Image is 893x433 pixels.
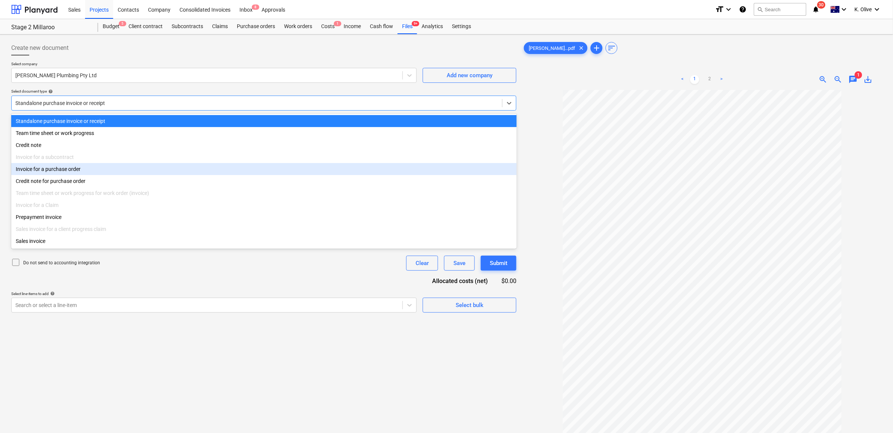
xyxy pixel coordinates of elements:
a: Income [339,19,365,34]
button: Add new company [423,68,516,83]
div: Clear [416,258,429,268]
i: keyboard_arrow_down [873,5,882,14]
div: Credit note [11,139,517,151]
div: Invoice for a subcontract [11,151,517,163]
a: Client contract [124,19,167,34]
button: Search [754,3,806,16]
i: format_size [715,5,724,14]
div: Team time sheet or work progress [11,127,517,139]
span: 1 [334,21,341,26]
span: 1 [855,71,862,79]
button: Save [444,256,475,271]
div: Prepayment invoice [11,211,517,223]
div: Sales invoice for a client progress claim [11,223,517,235]
div: Credit note for purchase order [11,175,517,187]
span: sort [607,43,616,52]
span: zoom_out [834,75,843,84]
span: help [49,291,55,296]
p: Select company [11,61,417,68]
i: keyboard_arrow_down [840,5,849,14]
div: Select document type [11,89,516,94]
span: help [47,89,53,94]
div: Invoice for a purchase order [11,163,517,175]
div: Add new company [447,70,492,80]
span: search [757,6,763,12]
i: Knowledge base [739,5,746,14]
a: Page 2 [705,75,714,84]
a: Previous page [678,75,687,84]
span: chat [849,75,858,84]
div: Allocated costs (net) [419,277,500,285]
div: $0.00 [500,277,517,285]
p: Do not send to accounting integration [23,260,100,266]
button: Select bulk [423,298,516,313]
a: Page 1 is your current page [690,75,699,84]
div: Budget [98,19,124,34]
a: Next page [717,75,726,84]
div: Standalone purchase invoice or receipt [11,115,517,127]
div: Invoice for a Claim [11,199,517,211]
span: 8 [252,4,259,10]
a: Work orders [280,19,317,34]
a: Budget5 [98,19,124,34]
a: Subcontracts [167,19,208,34]
span: Create new document [11,43,69,52]
span: add [592,43,601,52]
div: Sales invoice [11,235,517,247]
a: Settings [447,19,476,34]
button: Clear [406,256,438,271]
i: notifications [812,5,820,14]
div: Files [398,19,417,34]
div: [PERSON_NAME]...pdf [524,42,588,54]
div: Team time sheet or work progress for work order (invoice) [11,187,517,199]
span: K. Olive [855,6,872,12]
a: Files9+ [398,19,417,34]
span: save_alt [864,75,873,84]
div: Save [453,258,465,268]
div: Stage 2 Millaroo [11,24,89,31]
div: Select bulk [456,300,483,310]
a: Claims [208,19,232,34]
button: Submit [481,256,516,271]
span: [PERSON_NAME]...pdf [524,45,580,51]
div: Select line-items to add [11,291,417,296]
a: Costs1 [317,19,339,34]
span: 5 [119,21,126,26]
a: Purchase orders [232,19,280,34]
div: Submit [490,258,507,268]
i: keyboard_arrow_down [724,5,733,14]
span: clear [577,43,586,52]
span: zoom_in [819,75,828,84]
a: Cash flow [365,19,398,34]
span: 30 [817,1,826,9]
a: Analytics [417,19,447,34]
div: Costs [317,19,339,34]
span: 9+ [412,21,419,26]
